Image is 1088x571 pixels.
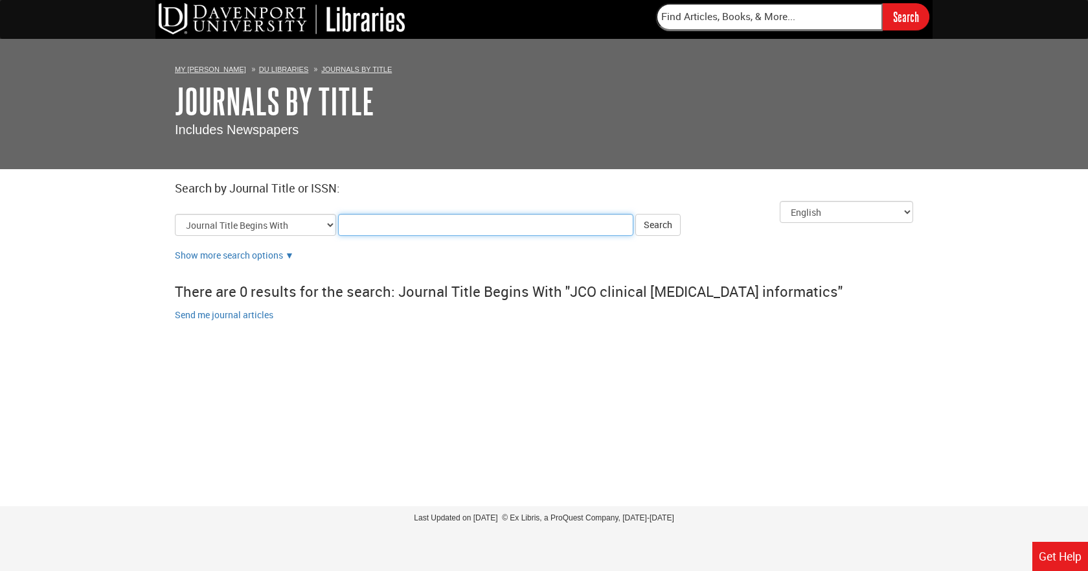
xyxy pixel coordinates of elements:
[321,65,392,73] a: Journals By Title
[175,249,283,261] a: Show more search options
[259,65,308,73] a: DU Libraries
[159,3,405,34] img: DU Libraries
[175,275,913,308] div: There are 0 results for the search: Journal Title Begins With "JCO clinical [MEDICAL_DATA] inform...
[175,182,913,195] h2: Search by Journal Title or ISSN:
[656,3,883,30] input: Find Articles, Books, & More...
[175,65,246,73] a: My [PERSON_NAME]
[175,81,374,121] a: Journals By Title
[883,3,929,30] input: Search
[175,62,913,75] ol: Breadcrumbs
[175,309,273,321] a: Send me journal articles
[175,121,913,139] p: Includes Newspapers
[1032,542,1088,571] a: Get Help
[285,249,294,261] a: Show more search options
[635,214,681,236] button: Search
